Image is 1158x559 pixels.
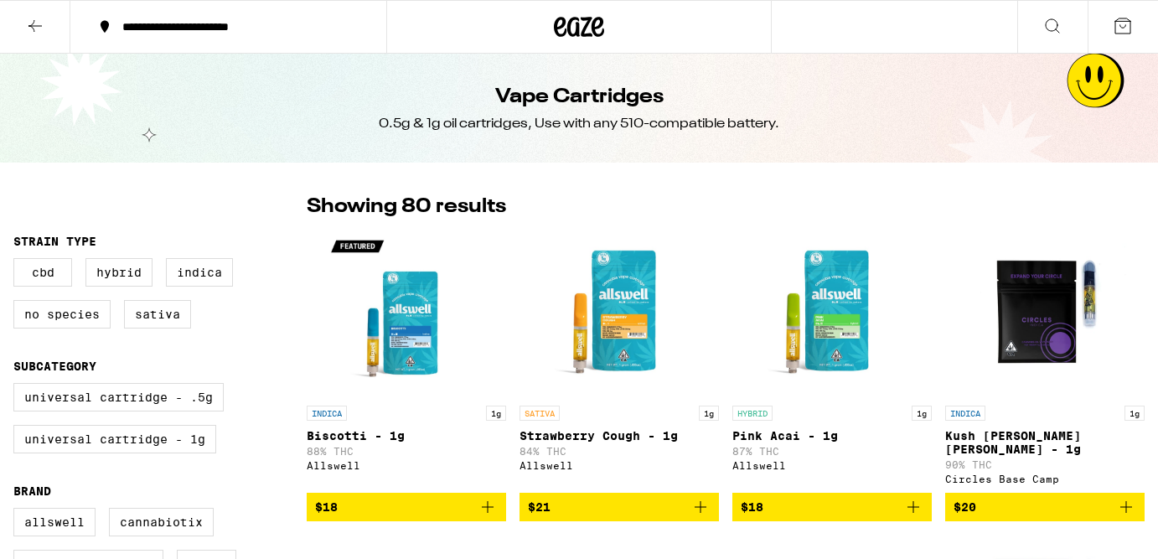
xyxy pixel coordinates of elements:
[945,459,1145,470] p: 90% THC
[945,493,1145,521] button: Add to bag
[945,429,1145,456] p: Kush [PERSON_NAME] [PERSON_NAME] - 1g
[945,406,985,421] p: INDICA
[945,230,1145,493] a: Open page for Kush Berry Bliss - 1g from Circles Base Camp
[732,460,932,471] div: Allswell
[323,230,490,397] img: Allswell - Biscotti - 1g
[307,406,347,421] p: INDICA
[528,500,551,514] span: $21
[379,115,779,133] div: 0.5g & 1g oil cartridges, Use with any 510-compatible battery.
[520,230,719,493] a: Open page for Strawberry Cough - 1g from Allswell
[13,258,72,287] label: CBD
[520,460,719,471] div: Allswell
[748,230,916,397] img: Allswell - Pink Acai - 1g
[13,360,96,373] legend: Subcategory
[520,446,719,457] p: 84% THC
[912,406,932,421] p: 1g
[520,493,719,521] button: Add to bag
[732,230,932,493] a: Open page for Pink Acai - 1g from Allswell
[495,83,664,111] h1: Vape Cartridges
[13,235,96,248] legend: Strain Type
[307,460,506,471] div: Allswell
[307,230,506,493] a: Open page for Biscotti - 1g from Allswell
[961,230,1129,397] img: Circles Base Camp - Kush Berry Bliss - 1g
[732,493,932,521] button: Add to bag
[124,300,191,329] label: Sativa
[307,446,506,457] p: 88% THC
[13,508,96,536] label: Allswell
[315,500,338,514] span: $18
[109,508,214,536] label: Cannabiotix
[520,406,560,421] p: SATIVA
[945,474,1145,484] div: Circles Base Camp
[307,193,506,221] p: Showing 80 results
[85,258,153,287] label: Hybrid
[1124,406,1145,421] p: 1g
[307,493,506,521] button: Add to bag
[535,230,703,397] img: Allswell - Strawberry Cough - 1g
[732,446,932,457] p: 87% THC
[13,484,51,498] legend: Brand
[741,500,763,514] span: $18
[954,500,976,514] span: $20
[732,406,773,421] p: HYBRID
[520,429,719,443] p: Strawberry Cough - 1g
[13,425,216,453] label: Universal Cartridge - 1g
[486,406,506,421] p: 1g
[13,383,224,411] label: Universal Cartridge - .5g
[732,429,932,443] p: Pink Acai - 1g
[699,406,719,421] p: 1g
[307,429,506,443] p: Biscotti - 1g
[166,258,233,287] label: Indica
[13,300,111,329] label: No Species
